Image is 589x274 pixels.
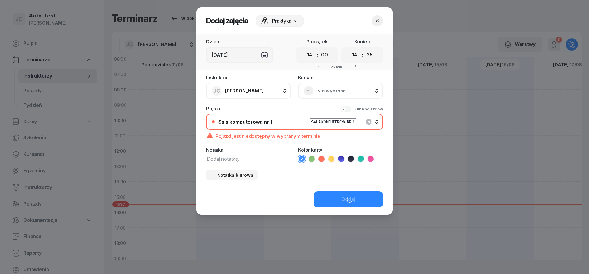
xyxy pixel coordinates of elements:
[317,87,377,95] span: Nie wybrano
[206,170,258,180] button: Notatka biurowa
[272,17,291,25] span: Praktyka
[362,51,363,59] div: :
[317,51,318,59] div: :
[210,172,253,178] div: Notatka biurowa
[206,130,383,140] div: Pojazd jest niedostępny w wybranym terminie
[218,119,272,124] div: Sala komputerowa nr 1
[206,83,291,99] button: JC[PERSON_NAME]
[309,118,357,125] div: Sala komputerowa nr 1
[225,88,264,94] span: [PERSON_NAME]
[354,106,383,112] div: Kilka pojazdów
[206,114,383,130] button: Sala komputerowa nr 1Sala komputerowa nr 1
[213,88,220,94] span: JC
[206,16,248,26] h2: Dodaj zajęcia
[341,106,383,112] button: Kilka pojazdów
